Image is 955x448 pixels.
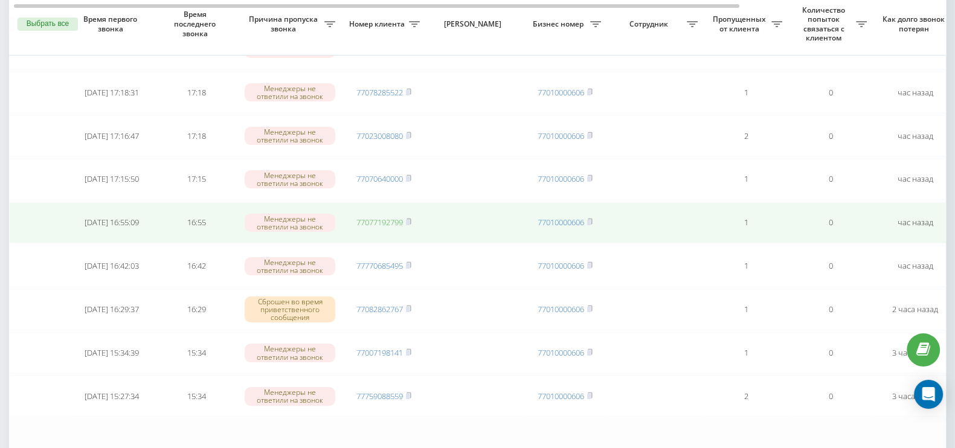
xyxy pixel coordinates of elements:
[356,347,403,358] a: 77007198141
[704,72,788,113] td: 1
[704,289,788,330] td: 1
[245,296,335,323] div: Сброшен во время приветственного сообщения
[18,18,78,31] button: Выбрать все
[154,72,239,113] td: 17:18
[69,333,154,374] td: [DATE] 15:34:39
[704,246,788,287] td: 1
[154,115,239,156] td: 17:18
[788,115,873,156] td: 0
[245,83,335,101] div: Менеджеры не ответили на звонок
[69,289,154,330] td: [DATE] 16:29:37
[538,87,584,98] a: 77010000606
[347,19,409,29] span: Номер клиента
[356,130,403,141] a: 77023008080
[704,202,788,243] td: 1
[704,376,788,417] td: 2
[245,14,324,33] span: Причина пропуска звонка
[69,115,154,156] td: [DATE] 17:16:47
[69,246,154,287] td: [DATE] 16:42:03
[154,333,239,374] td: 15:34
[356,304,403,315] a: 77082862767
[538,391,584,402] a: 77010000606
[794,5,856,43] span: Количество попыток связаться с клиентом
[79,14,144,33] span: Время первого звонка
[245,170,335,188] div: Менеджеры не ответили на звонок
[788,202,873,243] td: 0
[69,159,154,200] td: [DATE] 17:15:50
[613,19,687,29] span: Сотрудник
[538,347,584,358] a: 77010000606
[538,173,584,184] a: 77010000606
[914,380,943,409] div: Open Intercom Messenger
[704,115,788,156] td: 2
[788,333,873,374] td: 0
[69,202,154,243] td: [DATE] 16:55:09
[788,72,873,113] td: 0
[356,217,403,228] a: 77077192799
[154,376,239,417] td: 15:34
[788,289,873,330] td: 0
[356,87,403,98] a: 77078285522
[154,159,239,200] td: 17:15
[788,376,873,417] td: 0
[538,304,584,315] a: 77010000606
[356,173,403,184] a: 77070640000
[538,260,584,271] a: 77010000606
[710,14,771,33] span: Пропущенных от клиента
[69,376,154,417] td: [DATE] 15:27:34
[704,333,788,374] td: 1
[704,159,788,200] td: 1
[883,14,948,33] span: Как долго звонок потерян
[538,130,584,141] a: 77010000606
[154,246,239,287] td: 16:42
[529,19,590,29] span: Бизнес номер
[245,127,335,145] div: Менеджеры не ответили на звонок
[788,159,873,200] td: 0
[69,72,154,113] td: [DATE] 17:18:31
[538,217,584,228] a: 77010000606
[154,289,239,330] td: 16:29
[788,246,873,287] td: 0
[245,344,335,362] div: Менеджеры не ответили на звонок
[245,387,335,405] div: Менеджеры не ответили на звонок
[164,10,229,38] span: Время последнего звонка
[436,19,512,29] span: [PERSON_NAME]
[245,214,335,232] div: Менеджеры не ответили на звонок
[245,257,335,275] div: Менеджеры не ответили на звонок
[154,202,239,243] td: 16:55
[356,391,403,402] a: 77759088559
[356,260,403,271] a: 77770685495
